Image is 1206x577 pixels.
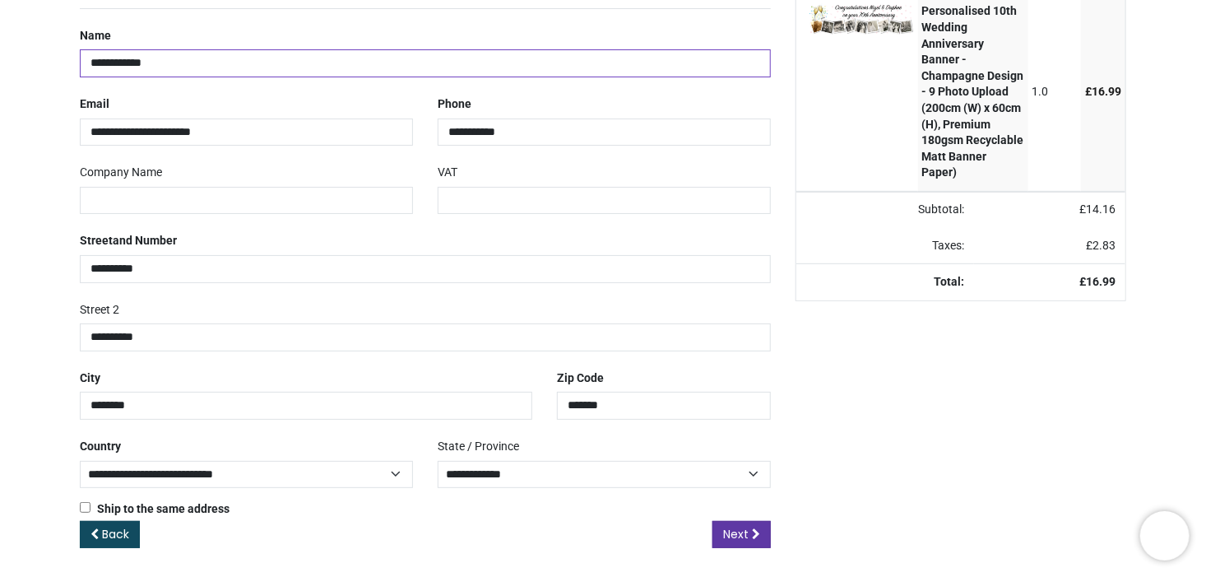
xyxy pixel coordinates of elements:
[102,526,129,542] span: Back
[1086,202,1116,216] span: 14.16
[922,4,1024,179] strong: Personalised 10th Wedding Anniversary Banner - Champagne Design - 9 Photo Upload (200cm (W) x 60c...
[80,501,230,518] label: Ship to the same address
[934,275,964,288] strong: Total:
[1140,511,1190,561] iframe: Brevo live chat
[80,521,140,549] a: Back
[438,159,457,187] label: VAT
[438,91,471,119] label: Phone
[80,365,100,393] label: City
[1086,239,1116,252] span: £
[1079,275,1116,288] strong: £
[80,91,109,119] label: Email
[1079,202,1116,216] span: £
[1092,239,1116,252] span: 2.83
[438,433,519,461] label: State / Province
[712,521,771,549] a: Next
[1032,84,1078,100] div: 1.0
[1086,275,1116,288] span: 16.99
[80,502,90,513] input: Ship to the same address
[1092,85,1121,98] span: 16.99
[80,227,177,255] label: Street
[113,234,177,247] span: and Number
[723,526,749,542] span: Next
[1085,85,1121,98] span: £
[80,296,119,324] label: Street 2
[80,22,111,50] label: Name
[557,365,604,393] label: Zip Code
[80,433,121,461] label: Country
[796,228,974,264] td: Taxes:
[80,159,162,187] label: Company Name
[796,192,974,228] td: Subtotal:
[809,3,914,35] img: Z8zd5C+QQACEIAABCAAAQhAAAIQgAAEZiAggf7nDA2ljRCAAAQgAAEIQAACEIAABCAAgTMT+A9IM5N3l8ehdgAAAABJRU5Erk...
